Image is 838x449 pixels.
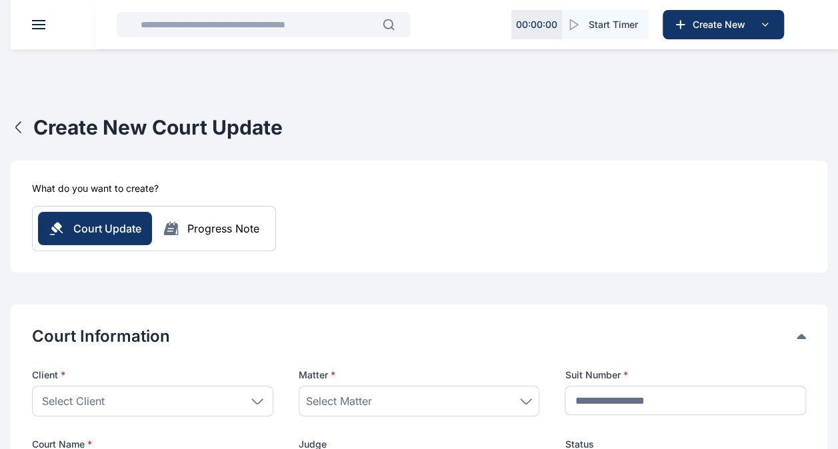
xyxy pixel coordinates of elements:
span: Select Client [42,393,105,409]
span: Create New [687,18,757,31]
div: Progress Note [187,221,259,236]
span: Matter [299,368,335,382]
h1: Create New Court Update [33,115,283,139]
p: Client [32,368,273,382]
button: Court Update [38,212,152,245]
button: Progress Note [152,221,270,236]
label: Suit Number [565,368,806,382]
button: Create New [663,10,784,39]
button: Court Information [32,326,797,347]
p: 00 : 00 : 00 [516,18,557,31]
span: Start Timer [589,18,638,31]
div: Court Information [32,326,806,347]
h5: What do you want to create? [32,182,159,195]
span: Select Matter [306,393,372,409]
span: Court Update [73,221,141,236]
button: Start Timer [562,10,649,39]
